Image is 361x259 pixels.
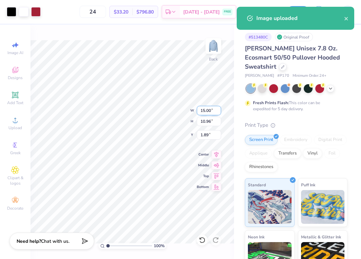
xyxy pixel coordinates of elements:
[324,148,340,159] div: Foil
[41,238,69,244] span: Chat with us.
[245,148,272,159] div: Applique
[277,73,289,79] span: # P170
[301,233,341,240] span: Metallic & Glitter Ink
[7,50,23,55] span: Image AI
[3,175,27,186] span: Clipart & logos
[245,73,274,79] span: [PERSON_NAME]
[207,39,220,53] img: Back
[245,121,347,129] div: Print Type
[280,135,312,145] div: Embroidery
[301,181,315,188] span: Puff Ink
[256,14,344,22] div: Image uploaded
[314,135,347,145] div: Digital Print
[17,238,41,244] strong: Need help?
[248,181,266,188] span: Standard
[250,5,283,19] input: Untitled Design
[10,150,21,156] span: Greek
[8,75,23,80] span: Designs
[197,152,209,157] span: Center
[253,100,336,112] div: This color can be expedited for 5 day delivery.
[344,14,349,22] button: close
[209,56,218,62] div: Back
[253,100,289,105] strong: Fresh Prints Flash:
[197,185,209,189] span: Bottom
[275,33,313,41] div: Original Proof
[183,8,220,16] span: [DATE] - [DATE]
[154,243,165,249] span: 100 %
[80,6,106,18] input: – –
[245,44,340,71] span: [PERSON_NAME] Unisex 7.8 Oz. Ecosmart 50/50 Pullover Hooded Sweatshirt
[114,8,128,16] span: $33.20
[197,163,209,168] span: Middle
[245,135,278,145] div: Screen Print
[293,73,326,79] span: Minimum Order: 24 +
[248,233,264,240] span: Neon Ink
[224,9,231,14] span: FREE
[245,162,278,172] div: Rhinestones
[8,125,22,131] span: Upload
[7,100,23,105] span: Add Text
[274,148,301,159] div: Transfers
[245,33,272,41] div: # 513480C
[301,190,345,224] img: Puff Ink
[248,190,292,224] img: Standard
[303,148,322,159] div: Vinyl
[197,174,209,179] span: Top
[136,8,154,16] span: $796.80
[7,206,23,211] span: Decorate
